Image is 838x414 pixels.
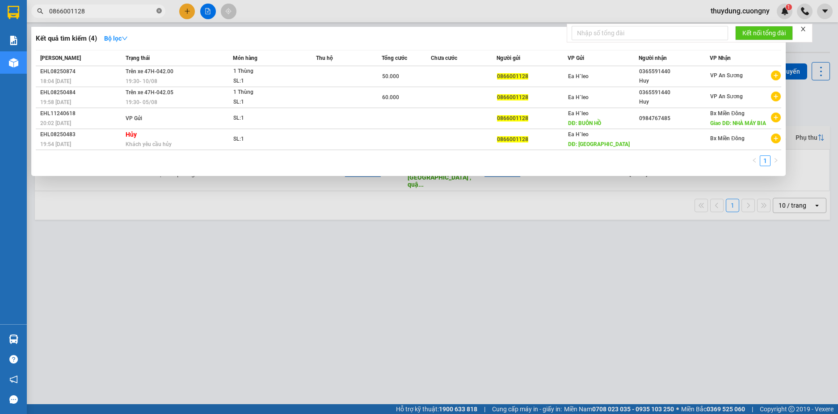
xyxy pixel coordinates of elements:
span: 19:30 - 05/08 [126,99,157,105]
h3: Kết quả tìm kiếm ( 4 ) [36,34,97,43]
span: 19:54 [DATE] [40,141,71,147]
strong: Bộ lọc [104,35,128,42]
span: plus-circle [771,134,781,143]
span: Ea H`leo [568,94,589,100]
span: message [9,395,18,404]
button: right [771,155,781,166]
span: notification [9,375,18,384]
span: Người nhận [639,55,667,61]
span: 0866001128 [497,94,528,100]
a: 1 [760,156,770,166]
strong: Hủy [126,131,137,138]
span: 50.000 [382,73,399,79]
span: Chưa cước [431,55,457,61]
span: VP Gửi [568,55,584,61]
span: down [122,35,128,42]
span: 0866001128 [497,136,528,142]
input: Nhập số tổng đài [572,26,728,40]
div: EHL08250874 [40,67,123,76]
span: 20:02 [DATE] [40,120,71,126]
span: Ea H`leo [568,110,589,117]
span: plus-circle [771,71,781,80]
span: Bx Miền Đông [710,135,745,142]
span: VP Gửi [126,115,142,121]
img: solution-icon [9,36,18,45]
span: 18:04 [DATE] [40,78,71,84]
span: Ea H`leo [568,131,589,138]
span: Món hàng [233,55,257,61]
span: Trên xe 47H-042.00 [126,68,173,75]
div: 0365591440 [639,67,709,76]
img: warehouse-icon [9,335,18,344]
div: Huy [639,97,709,107]
div: 1 Thùng [233,67,300,76]
span: 19:30 - 10/08 [126,78,157,84]
span: Trên xe 47H-042.05 [126,89,173,96]
div: SL: 1 [233,76,300,86]
span: Tổng cước [382,55,407,61]
span: 19:58 [DATE] [40,99,71,105]
div: EHL08250484 [40,88,123,97]
div: Huy [639,76,709,86]
span: plus-circle [771,113,781,122]
li: Next Page [771,155,781,166]
div: EHL11240618 [40,109,123,118]
span: Trạng thái [126,55,150,61]
span: [PERSON_NAME] [40,55,81,61]
input: Tìm tên, số ĐT hoặc mã đơn [49,6,155,16]
div: SL: 1 [233,113,300,123]
span: VP An Sương [710,72,743,79]
img: warehouse-icon [9,58,18,67]
span: Kết nối tổng đài [742,28,786,38]
span: close [800,26,806,32]
span: question-circle [9,355,18,364]
button: Bộ lọcdown [97,31,135,46]
div: EHL08250483 [40,130,123,139]
span: Thu hộ [316,55,333,61]
span: left [752,158,757,163]
span: close-circle [156,8,162,13]
span: Giao DĐ: NHÀ MÁY BIA [710,120,766,126]
div: SL: 1 [233,97,300,107]
span: Người gửi [497,55,520,61]
li: Previous Page [749,155,760,166]
span: 0866001128 [497,73,528,79]
div: 1 Thùng [233,88,300,97]
span: Bx Miền Đông [710,110,745,117]
span: right [773,158,779,163]
div: SL: 1 [233,134,300,144]
span: Khách yêu cầu hủy [126,141,172,147]
span: plus-circle [771,92,781,101]
button: left [749,155,760,166]
span: 60.000 [382,94,399,100]
div: 0984767485 [639,114,709,123]
button: Kết nối tổng đài [735,26,793,40]
span: VP An Sương [710,93,743,100]
span: DĐ: BUÔN HỒ [568,120,601,126]
span: VP Nhận [710,55,731,61]
li: 1 [760,155,771,166]
span: DĐ: [GEOGRAPHIC_DATA] [568,141,630,147]
span: search [37,8,43,14]
img: logo-vxr [8,6,19,19]
div: 0365591440 [639,88,709,97]
span: Ea H`leo [568,73,589,79]
span: 0866001128 [497,115,528,121]
span: close-circle [156,7,162,16]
